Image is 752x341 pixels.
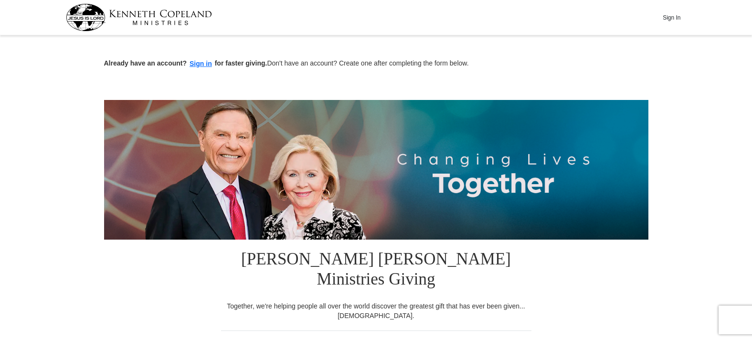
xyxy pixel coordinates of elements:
[657,10,686,25] button: Sign In
[104,58,648,69] p: Don't have an account? Create one after completing the form below.
[104,59,267,67] strong: Already have an account? for faster giving.
[221,301,531,320] div: Together, we're helping people all over the world discover the greatest gift that has ever been g...
[221,240,531,301] h1: [PERSON_NAME] [PERSON_NAME] Ministries Giving
[187,58,215,69] button: Sign in
[66,4,212,31] img: kcm-header-logo.svg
